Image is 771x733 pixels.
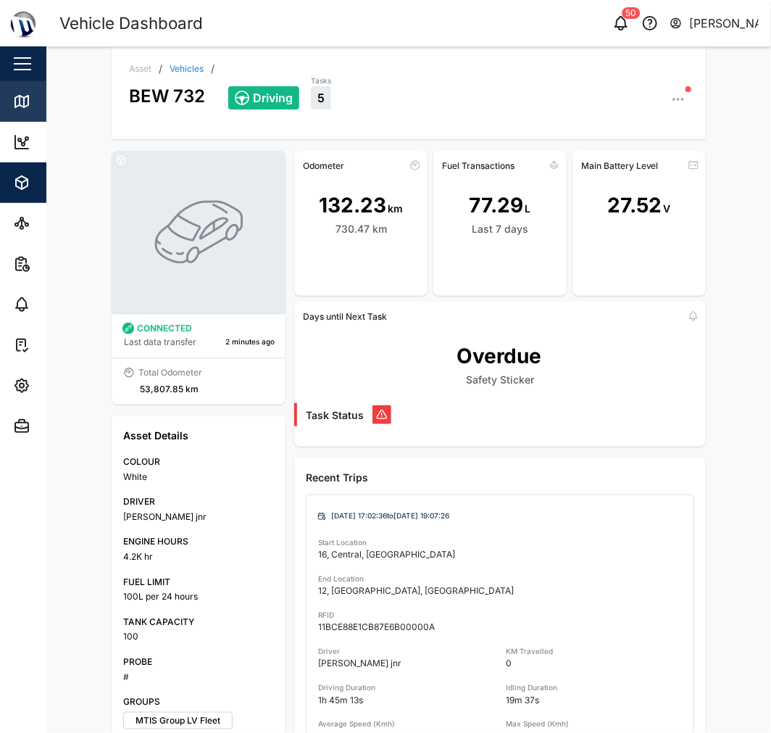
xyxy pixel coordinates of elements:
div: [PERSON_NAME] jnr [123,510,274,524]
div: 100L per 24 hours [123,590,274,604]
div: / [159,64,162,74]
div: GROUPS [123,695,274,709]
div: Overdue [457,341,542,372]
div: [DATE] 17:02:36 to [DATE] 19:07:26 [331,510,449,522]
div: L [525,201,531,217]
div: Driver [318,646,494,658]
div: Max Speed (Kmh) [506,718,682,730]
div: End Location [318,573,681,585]
label: MTIS Group LV Fleet [123,712,233,729]
div: Last data transfer [124,336,196,349]
div: Asset Details [123,428,274,444]
a: Task Status [294,407,705,423]
div: Tasks [38,337,78,353]
div: # [123,671,274,684]
div: Map [38,94,70,109]
div: 50 [622,7,641,19]
div: Start Location [318,537,681,549]
div: 16, Central, [GEOGRAPHIC_DATA] [318,548,681,562]
span: Driving [253,91,293,104]
div: Total Odometer [138,366,202,380]
div: DRIVER [123,495,274,509]
div: Reports [38,256,87,272]
div: Days until Next Task [303,311,387,322]
span: 5 [317,91,325,104]
div: km [388,201,403,217]
div: Admin [38,418,80,434]
div: BEW 732 [129,74,205,109]
div: ENGINE HOURS [123,535,274,549]
div: Settings [38,378,89,394]
div: Odometer [303,160,344,171]
div: Sites [38,215,72,231]
div: 19m 37s [506,694,682,708]
div: 12, [GEOGRAPHIC_DATA], [GEOGRAPHIC_DATA] [318,584,681,598]
div: KM Travelled [506,646,682,658]
div: [PERSON_NAME] [690,15,759,33]
div: 53,807.85 km [140,383,199,397]
div: Average Speed (Kmh) [318,718,494,730]
div: 1h 45m 13s [318,694,494,708]
div: / [211,64,214,74]
div: FUEL LIMIT [123,576,274,589]
div: RFID [318,610,681,621]
div: Vehicle Dashboard [59,11,203,36]
div: Last 7 days [472,221,528,237]
img: Main Logo [7,7,39,39]
div: 730.47 km [336,221,387,237]
button: [PERSON_NAME] [669,13,759,33]
div: Asset [129,65,151,73]
div: 2 minutes ago [225,336,275,348]
div: CONNECTED [137,322,192,336]
div: COLOUR [123,455,274,469]
a: Vehicles [170,65,204,73]
img: VEHICLE photo [152,186,245,278]
div: [PERSON_NAME] jnr [318,657,494,671]
div: 4.2K hr [123,550,274,564]
div: White [123,471,274,484]
div: 100 [123,630,274,644]
div: 132.23 [319,190,386,221]
div: PROBE [123,655,274,669]
div: Idling Duration [506,682,682,694]
div: Main Battery Level [581,160,659,171]
div: Assets [38,175,83,191]
a: Tasks5 [311,75,331,110]
div: Safety Sticker [466,372,534,388]
div: Alarms [38,297,83,312]
div: 77.29 [470,190,524,221]
div: V [663,201,670,217]
div: Dashboard [38,134,103,150]
div: Driving Duration [318,682,494,694]
div: Tasks [311,75,331,87]
div: 0 [506,657,682,671]
div: TANK CAPACITY [123,616,274,629]
div: 11BCE88E1CB87E6B00000A [318,621,681,634]
div: Fuel Transactions [442,160,514,171]
div: Recent Trips [306,470,693,486]
div: 27.52 [607,190,662,221]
